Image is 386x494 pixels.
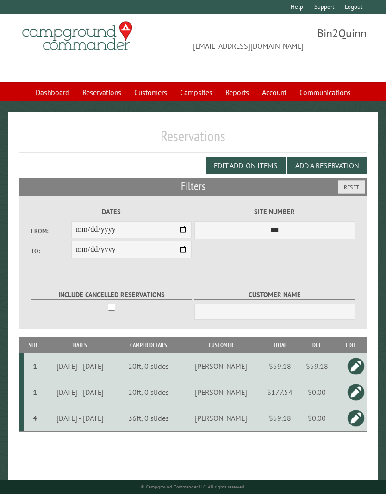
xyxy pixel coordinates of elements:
[261,379,299,405] td: $177.54
[261,353,299,379] td: $59.18
[299,337,336,353] th: Due
[117,405,181,431] td: 36ft, 0 slides
[335,337,367,353] th: Edit
[287,157,367,174] button: Add a Reservation
[117,353,181,379] td: 20ft, 0 slides
[45,413,115,423] div: [DATE] - [DATE]
[299,353,336,379] td: $59.18
[220,83,255,101] a: Reports
[181,353,261,379] td: [PERSON_NAME]
[294,83,356,101] a: Communications
[45,361,115,371] div: [DATE] - [DATE]
[31,290,191,300] label: Include Cancelled Reservations
[299,379,336,405] td: $0.00
[193,25,367,71] span: Bin2Quinn
[31,247,71,255] label: To:
[181,379,261,405] td: [PERSON_NAME]
[31,207,191,217] label: Dates
[261,405,299,431] td: $59.18
[28,387,42,397] div: 1
[181,337,261,353] th: Customer
[117,379,181,405] td: 20ft, 0 slides
[256,83,292,101] a: Account
[141,484,245,490] small: © Campground Commander LLC. All rights reserved.
[206,157,286,174] button: Edit Add-on Items
[19,127,367,152] h1: Reservations
[30,83,75,101] a: Dashboard
[45,387,115,397] div: [DATE] - [DATE]
[299,405,336,431] td: $0.00
[117,337,181,353] th: Camper Details
[174,83,218,101] a: Campsites
[77,83,127,101] a: Reservations
[261,337,299,353] th: Total
[19,178,367,196] h2: Filters
[129,83,173,101] a: Customers
[181,405,261,431] td: [PERSON_NAME]
[194,290,355,300] label: Customer Name
[24,337,44,353] th: Site
[194,207,355,217] label: Site Number
[338,180,365,194] button: Reset
[28,413,42,423] div: 4
[31,227,71,235] label: From:
[28,361,42,371] div: 1
[44,337,117,353] th: Dates
[19,18,135,54] img: Campground Commander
